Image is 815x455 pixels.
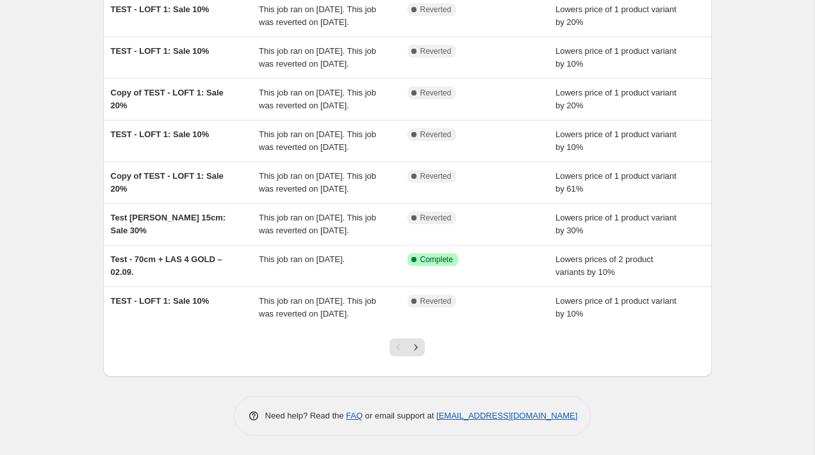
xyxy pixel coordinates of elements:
span: Lowers price of 1 product variant by 20% [556,88,677,110]
span: Complete [420,254,453,265]
span: Copy of TEST - LOFT 1: Sale 20% [111,171,224,194]
span: Reverted [420,296,452,306]
span: Copy of TEST - LOFT 1: Sale 20% [111,88,224,110]
a: FAQ [346,411,363,420]
span: Test [PERSON_NAME] 15cm: Sale 30% [111,213,226,235]
span: Test - 70cm + LAS 4 GOLD – 02.09. [111,254,222,277]
span: This job ran on [DATE]. This job was reverted on [DATE]. [259,171,376,194]
span: Lowers price of 1 product variant by 61% [556,171,677,194]
span: or email support at [363,411,436,420]
span: This job ran on [DATE]. This job was reverted on [DATE]. [259,46,376,69]
span: Lowers prices of 2 product variants by 10% [556,254,653,277]
span: This job ran on [DATE]. This job was reverted on [DATE]. [259,129,376,152]
a: [EMAIL_ADDRESS][DOMAIN_NAME] [436,411,577,420]
span: This job ran on [DATE]. This job was reverted on [DATE]. [259,213,376,235]
span: Lowers price of 1 product variant by 30% [556,213,677,235]
span: Reverted [420,213,452,223]
span: TEST - LOFT 1: Sale 10% [111,46,210,56]
span: Reverted [420,129,452,140]
span: This job ran on [DATE]. This job was reverted on [DATE]. [259,4,376,27]
span: This job ran on [DATE]. This job was reverted on [DATE]. [259,88,376,110]
span: Lowers price of 1 product variant by 20% [556,4,677,27]
span: Reverted [420,171,452,181]
span: TEST - LOFT 1: Sale 10% [111,296,210,306]
span: Reverted [420,88,452,98]
span: Reverted [420,4,452,15]
span: Reverted [420,46,452,56]
span: TEST - LOFT 1: Sale 10% [111,129,210,139]
span: This job ran on [DATE]. [259,254,345,264]
span: This job ran on [DATE]. This job was reverted on [DATE]. [259,296,376,318]
span: Lowers price of 1 product variant by 10% [556,46,677,69]
span: Lowers price of 1 product variant by 10% [556,296,677,318]
span: TEST - LOFT 1: Sale 10% [111,4,210,14]
span: Need help? Read the [265,411,347,420]
nav: Pagination [390,338,425,356]
span: Lowers price of 1 product variant by 10% [556,129,677,152]
button: Next [407,338,425,356]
